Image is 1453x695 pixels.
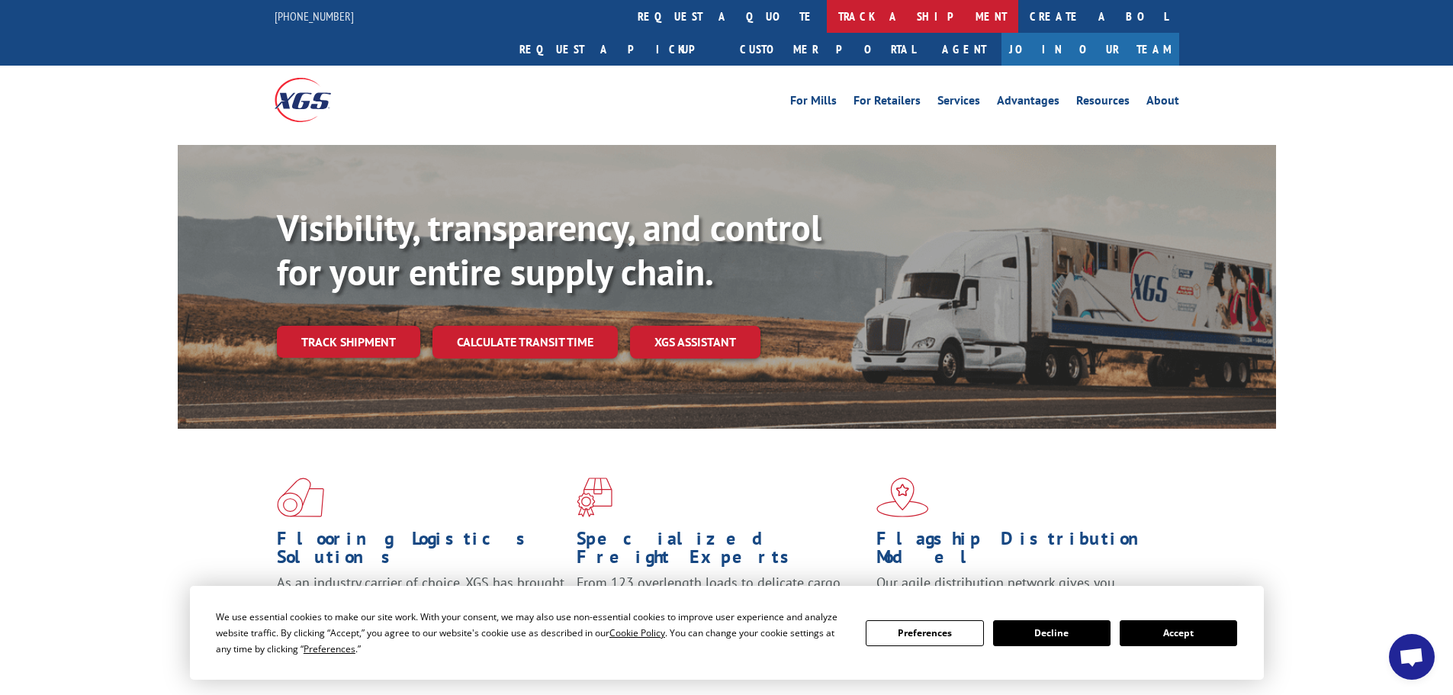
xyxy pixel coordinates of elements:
[609,626,665,639] span: Cookie Policy
[630,326,760,359] a: XGS ASSISTANT
[277,574,564,628] span: As an industry carrier of choice, XGS has brought innovation and dedication to flooring logistics...
[1076,95,1130,111] a: Resources
[1389,634,1435,680] a: Open chat
[993,620,1111,646] button: Decline
[577,478,612,517] img: xgs-icon-focused-on-flooring-red
[937,95,980,111] a: Services
[577,574,865,642] p: From 123 overlength loads to delicate cargo, our experienced staff knows the best way to move you...
[876,529,1165,574] h1: Flagship Distribution Model
[190,586,1264,680] div: Cookie Consent Prompt
[876,478,929,517] img: xgs-icon-flagship-distribution-model-red
[1146,95,1179,111] a: About
[277,326,420,358] a: Track shipment
[277,478,324,517] img: xgs-icon-total-supply-chain-intelligence-red
[277,204,821,295] b: Visibility, transparency, and control for your entire supply chain.
[866,620,983,646] button: Preferences
[728,33,927,66] a: Customer Portal
[304,642,355,655] span: Preferences
[997,95,1059,111] a: Advantages
[1120,620,1237,646] button: Accept
[275,8,354,24] a: [PHONE_NUMBER]
[216,609,847,657] div: We use essential cookies to make our site work. With your consent, we may also use non-essential ...
[508,33,728,66] a: Request a pickup
[927,33,1001,66] a: Agent
[577,529,865,574] h1: Specialized Freight Experts
[876,574,1157,610] span: Our agile distribution network gives you nationwide inventory management on demand.
[1001,33,1179,66] a: Join Our Team
[790,95,837,111] a: For Mills
[432,326,618,359] a: Calculate transit time
[853,95,921,111] a: For Retailers
[277,529,565,574] h1: Flooring Logistics Solutions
